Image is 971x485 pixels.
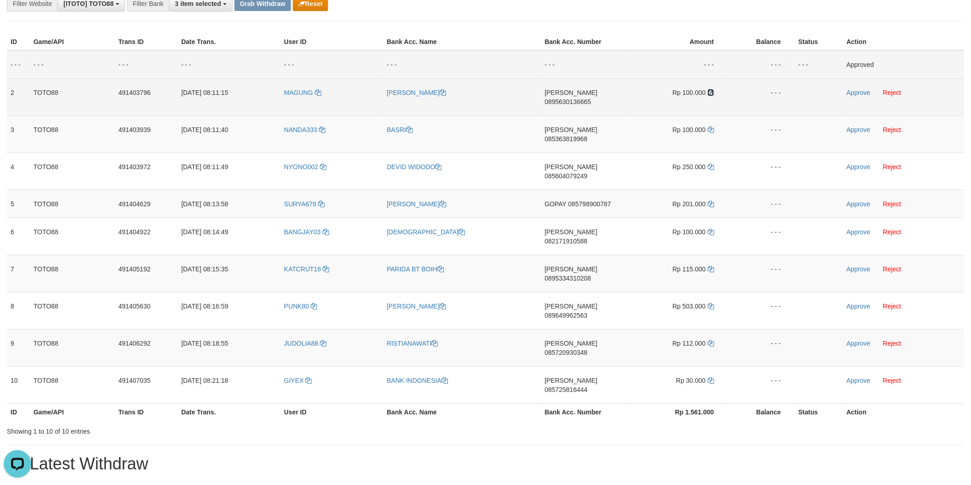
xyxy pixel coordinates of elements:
td: 9 [7,329,30,366]
span: [PERSON_NAME] [545,228,597,236]
span: [PERSON_NAME] [545,377,597,384]
th: Game/API [30,403,115,420]
td: - - - [728,153,795,190]
th: Bank Acc. Name [383,403,541,420]
span: Rp 100.000 [673,228,706,236]
a: Approve [847,265,871,273]
a: Reject [883,228,901,236]
th: Amount [627,33,728,50]
td: TOTO88 [30,366,115,403]
span: 491406292 [118,340,151,347]
td: TOTO88 [30,78,115,116]
td: Approved [843,50,964,79]
a: Reject [883,163,901,171]
span: Copy 0895630136665 to clipboard [545,98,591,105]
th: Trans ID [115,33,178,50]
a: Copy 100000 to clipboard [708,126,714,133]
td: 5 [7,190,30,218]
span: Copy 085720930348 to clipboard [545,349,587,356]
a: MAGUNG [284,89,321,96]
th: Bank Acc. Number [541,403,627,420]
td: - - - [627,50,728,79]
a: Copy 250000 to clipboard [708,163,714,171]
td: 4 [7,153,30,190]
a: Reject [883,377,901,384]
span: Copy 085725816444 to clipboard [545,386,587,393]
a: Reject [883,200,901,208]
h1: 15 Latest Withdraw [7,455,964,473]
span: MAGUNG [284,89,313,96]
span: [PERSON_NAME] [545,163,597,171]
th: Action [843,403,964,420]
a: Copy 100000 to clipboard [708,89,714,96]
a: Approve [847,377,871,384]
span: Rp 503.000 [673,303,706,310]
span: SURYA678 [284,200,316,208]
td: TOTO88 [30,329,115,366]
th: Balance [728,33,795,50]
a: Reject [883,265,901,273]
span: [DATE] 08:11:49 [181,163,228,171]
a: BANK INDONESIA [387,377,448,384]
span: [DATE] 08:13:58 [181,200,228,208]
a: Copy 100000 to clipboard [708,228,714,236]
span: [DATE] 08:18:55 [181,340,228,347]
td: - - - [728,255,795,292]
td: TOTO88 [30,292,115,329]
span: GIYEX [284,377,304,384]
td: - - - [728,116,795,153]
span: 491405630 [118,303,151,310]
a: JUDOLIA88 [284,340,327,347]
span: Copy 085798900787 to clipboard [568,200,611,208]
td: - - - [728,50,795,79]
span: Rp 250.000 [673,163,706,171]
span: 491405192 [118,265,151,273]
a: Approve [847,163,871,171]
a: Approve [847,126,871,133]
td: - - - [728,190,795,218]
span: Copy 0895334310208 to clipboard [545,275,591,282]
span: [DATE] 08:16:59 [181,303,228,310]
span: Rp 115.000 [673,265,706,273]
span: Copy 082171910588 to clipboard [545,237,587,245]
a: NYONO002 [284,163,327,171]
th: Balance [728,403,795,420]
th: Game/API [30,33,115,50]
a: DEVID WIDODO [387,163,442,171]
span: 491407035 [118,377,151,384]
td: 7 [7,255,30,292]
span: Copy 085604079249 to clipboard [545,172,587,180]
a: NANDA333 [284,126,325,133]
a: Approve [847,303,871,310]
td: TOTO88 [30,116,115,153]
a: KATCRUT16 [284,265,329,273]
td: - - - [728,78,795,116]
a: PUNK80 [284,303,317,310]
td: 3 [7,116,30,153]
span: [PERSON_NAME] [545,340,597,347]
span: BANGJAY03 [284,228,321,236]
a: Reject [883,126,901,133]
a: Reject [883,340,901,347]
td: - - - [280,50,383,79]
a: Copy 115000 to clipboard [708,265,714,273]
th: ID [7,403,30,420]
th: Date Trans. [178,403,280,420]
a: Reject [883,89,901,96]
span: [PERSON_NAME] [545,265,597,273]
span: [PERSON_NAME] [545,89,597,96]
th: Rp 1.561.000 [627,403,728,420]
a: Copy 30000 to clipboard [708,377,714,384]
a: BASRI [387,126,413,133]
span: 491403796 [118,89,151,96]
th: Status [795,33,843,50]
a: [PERSON_NAME] [387,89,446,96]
span: Copy 089649962563 to clipboard [545,312,587,319]
a: PARIDA BT BOIH [387,265,444,273]
span: PUNK80 [284,303,309,310]
th: Trans ID [115,403,178,420]
a: [PERSON_NAME] [387,200,446,208]
a: Approve [847,340,871,347]
span: [DATE] 08:11:15 [181,89,228,96]
span: [DATE] 08:11:40 [181,126,228,133]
